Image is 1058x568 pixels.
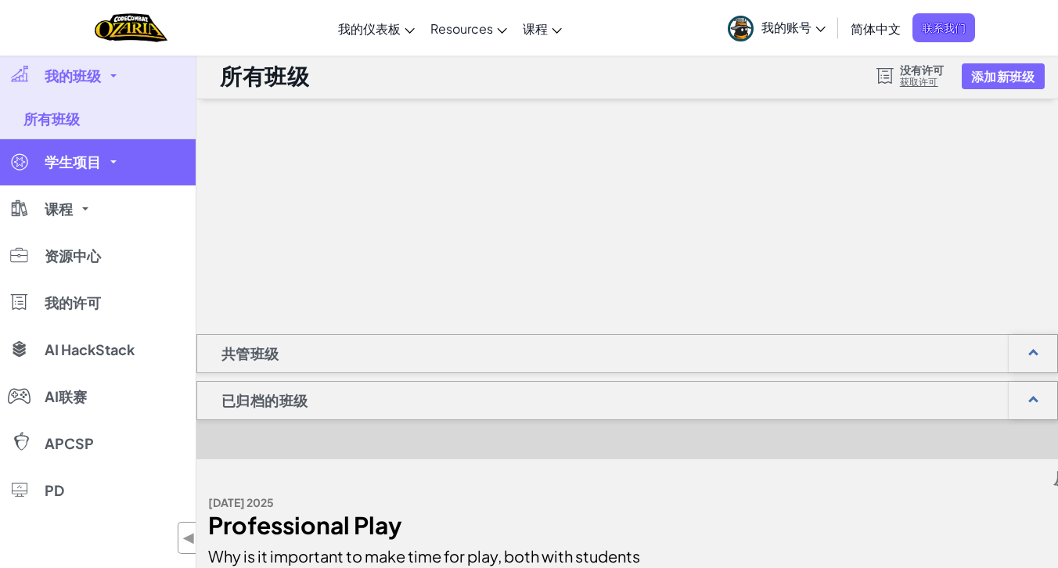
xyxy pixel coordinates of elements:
span: AI HackStack [45,343,135,357]
a: Ozaria by CodeCombat logo [95,12,167,44]
a: Resources [423,7,515,49]
span: ◀ [182,527,196,549]
a: 我的仪表板 [330,7,423,49]
h1: 共管班级 [197,334,304,373]
a: 联系我们 [912,13,975,42]
span: Resources [430,20,493,37]
span: 没有许可 [900,63,945,76]
span: 我的仪表板 [338,20,401,37]
span: 课程 [523,20,548,37]
span: 学生项目 [45,155,101,169]
button: 添加新班级 [962,63,1044,89]
a: 简体中文 [843,7,909,49]
div: [DATE] 2025 [208,491,642,514]
a: 我的账号 [720,3,833,52]
img: avatar [728,16,754,41]
span: 简体中文 [851,20,901,37]
span: 课程 [45,202,73,216]
a: 获取许可 [900,76,945,88]
div: Professional Play [208,514,642,537]
h1: 已归档的班级 [197,381,332,420]
span: 我的账号 [761,19,826,35]
span: 我的许可 [45,296,101,310]
span: 我的班级 [45,69,101,83]
span: 资源中心 [45,249,101,263]
span: AI联赛 [45,390,87,404]
a: 课程 [515,7,570,49]
h1: 所有班级 [220,61,309,91]
img: Home [95,12,167,44]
